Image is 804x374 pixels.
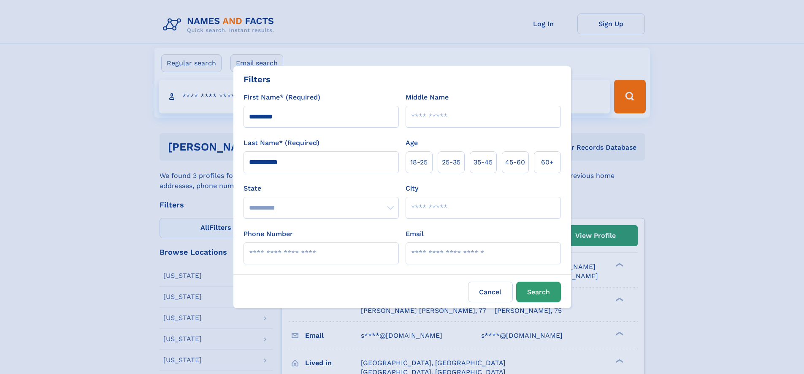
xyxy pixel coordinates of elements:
label: Age [406,138,418,148]
span: 25‑35 [442,157,460,167]
label: Email [406,229,424,239]
button: Search [516,282,561,302]
span: 18‑25 [410,157,428,167]
label: Phone Number [244,229,293,239]
div: Filters [244,73,271,86]
label: State [244,183,399,194]
span: 35‑45 [474,157,493,167]
label: Middle Name [406,92,449,102]
label: Last Name* (Required) [244,138,319,148]
label: First Name* (Required) [244,92,320,102]
label: City [406,183,418,194]
label: Cancel [468,282,513,302]
span: 60+ [541,157,554,167]
span: 45‑60 [505,157,525,167]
